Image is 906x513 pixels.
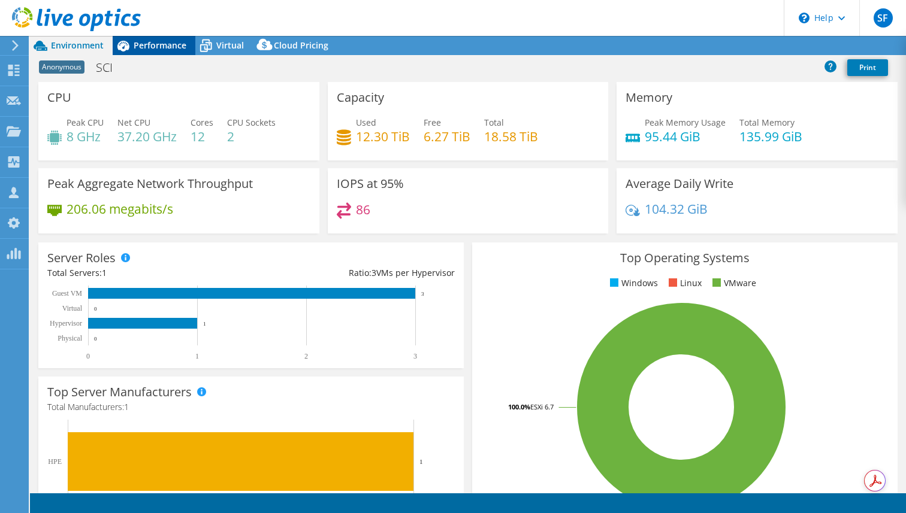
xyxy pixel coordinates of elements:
h4: 95.44 GiB [645,130,726,143]
text: 1 [203,321,206,327]
text: HPE [48,457,62,466]
span: Peak CPU [67,117,104,128]
h3: Memory [626,91,672,104]
span: Cloud Pricing [274,40,328,51]
h4: 6.27 TiB [424,130,470,143]
span: Anonymous [39,60,84,74]
text: Guest VM [52,289,82,298]
li: VMware [709,277,756,290]
h4: 206.06 megabits/s [67,202,173,215]
li: Linux [666,277,702,290]
span: Performance [134,40,186,51]
text: Hypervisor [50,319,82,327]
tspan: 100.0% [508,402,530,411]
tspan: ESXi 6.7 [530,402,554,411]
div: Ratio: VMs per Hypervisor [251,266,455,280]
h3: IOPS at 95% [337,177,404,190]
span: Peak Memory Usage [645,117,726,128]
h4: 12.30 TiB [356,130,410,143]
text: 2 [304,352,308,360]
text: 1 [419,458,423,465]
li: Windows [607,277,658,290]
a: Print [847,59,888,76]
span: 3 [372,267,376,278]
text: 0 [94,336,97,342]
text: 3 [413,352,417,360]
h4: 104.32 GiB [645,202,708,215]
h4: 37.20 GHz [117,130,177,143]
text: 0 [86,352,90,360]
span: Cores [191,117,213,128]
text: Virtual [62,304,83,312]
h4: 86 [356,203,370,216]
span: Virtual [216,40,244,51]
h3: Top Server Manufacturers [47,385,192,399]
span: Total Memory [739,117,795,128]
h4: 2 [227,130,276,143]
span: 1 [124,401,129,412]
h3: CPU [47,91,71,104]
h3: Server Roles [47,251,116,265]
h4: 135.99 GiB [739,130,802,143]
text: 3 [421,291,424,297]
h3: Capacity [337,91,384,104]
svg: \n [799,13,810,23]
h4: 18.58 TiB [484,130,538,143]
h1: SCI [90,61,131,74]
span: 1 [102,267,107,278]
h3: Top Operating Systems [481,251,889,265]
h3: Average Daily Write [626,177,733,190]
span: Free [424,117,441,128]
span: Environment [51,40,104,51]
span: Used [356,117,376,128]
div: Total Servers: [47,266,251,280]
h4: 12 [191,130,213,143]
text: Physical [58,334,82,342]
span: SF [874,8,893,28]
text: 1 [195,352,199,360]
span: CPU Sockets [227,117,276,128]
h4: Total Manufacturers: [47,400,455,414]
span: Total [484,117,504,128]
text: 0 [94,306,97,312]
h3: Peak Aggregate Network Throughput [47,177,253,190]
h4: 8 GHz [67,130,104,143]
span: Net CPU [117,117,150,128]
